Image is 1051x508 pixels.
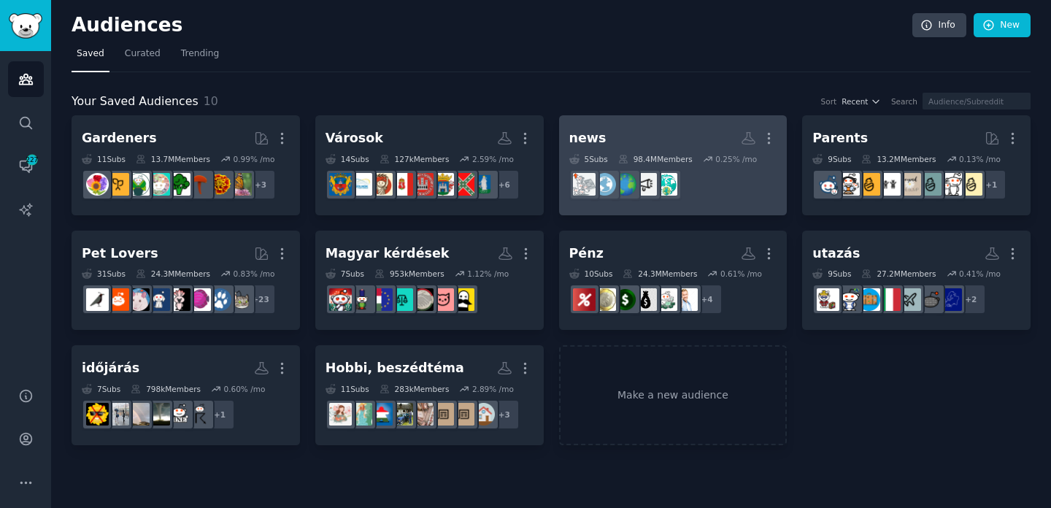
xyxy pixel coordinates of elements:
img: jobshungary [431,403,454,426]
img: AutoNewspaper [919,288,942,311]
input: Audience/Subreddit [923,93,1031,109]
img: hirok [452,173,474,196]
div: 283k Members [380,384,450,394]
div: 0.13 % /mo [959,154,1001,164]
div: Pénz [569,245,604,263]
div: Városok [326,129,383,147]
img: solotravel [837,288,860,311]
div: + 6 [489,169,520,200]
img: INeedMoneyNow [675,288,698,311]
img: parrots [168,288,190,311]
div: Magyar kérdések [326,245,450,263]
div: + 1 [204,399,235,430]
img: csakcsajok [350,403,372,426]
div: 0.99 % /mo [233,154,274,164]
a: Make a new audience [559,345,788,445]
div: 14 Sub s [326,154,369,164]
img: UKPersonalFinance [593,288,616,311]
div: 2.89 % /mo [472,384,514,394]
img: escapehungary [411,288,434,311]
img: lakokozosseg [472,403,495,426]
div: utazás [812,245,860,263]
div: 2.59 % /mo [472,154,514,164]
img: magyar [370,288,393,311]
img: joghungary [390,288,413,311]
img: flowers [86,173,109,196]
img: sopron [411,173,434,196]
img: dogs [209,288,231,311]
img: cats [229,288,252,311]
img: RATS [127,288,150,311]
img: ImaginaryWeather [168,403,190,426]
div: 13.2M Members [861,154,936,164]
div: Pet Lovers [82,245,158,263]
img: nyiregyhaza [329,173,352,196]
img: meteorology [188,403,211,426]
img: MagyarMemek [452,288,474,311]
span: Your Saved Audiences [72,93,199,111]
img: Parenting [960,173,982,196]
img: csakmamik [329,403,352,426]
a: Info [912,13,966,38]
img: rohadtmelegvan [86,403,109,426]
div: 31 Sub s [82,269,126,279]
img: NewParents [858,173,880,196]
img: kiszamolo [573,288,596,311]
img: GummySearch logo [9,13,42,39]
img: budapest [370,173,393,196]
a: Parents9Subs13.2MMembers0.13% /mo+1ParentingdadditSingleParentsbeyondthebumptoddlersNewParentspar... [802,115,1031,215]
img: weather [127,403,150,426]
div: 7 Sub s [326,269,364,279]
div: 10 Sub s [569,269,613,279]
a: időjárás7Subs798kMembers0.60% /mo+1meteorologyImaginaryWeatherWeatherGifsweatherIdojarasrohadtmel... [72,345,300,445]
a: New [974,13,1031,38]
img: Szolnok [350,173,372,196]
div: 11 Sub s [326,384,369,394]
a: Trending [176,42,224,72]
div: 24.3M Members [623,269,697,279]
a: Városok14Subs127kMembers2.59% /mo+6ZalaegerszeghirokszekesfehervarsopronKecskemetbudapestSzolnokn... [315,115,544,215]
span: Curated [125,47,161,61]
div: 24.3M Members [136,269,210,279]
div: + 3 [489,399,520,430]
img: thesidehustle [655,288,677,311]
img: GreeceTravel [858,288,880,311]
div: 798k Members [131,384,201,394]
img: Money [614,288,636,311]
img: SingleParents [919,173,942,196]
img: hungary [350,288,372,311]
img: szekesfehervar [431,173,454,196]
span: 227 [26,155,39,165]
div: + 4 [692,284,723,315]
img: Europetravel [939,288,962,311]
img: WeatherGifs [147,403,170,426]
a: Pet Lovers31Subs24.3MMembers0.83% /mo+23catsdogsAquariumsparrotsdogswithjobsRATSBeardedDragonsbir... [72,231,300,331]
div: 98.4M Members [618,154,693,164]
div: 7 Sub s [82,384,120,394]
img: MoneySavingTips [634,288,657,311]
img: daddit [939,173,962,196]
div: 0.41 % /mo [959,269,1001,279]
a: Hobbi, beszédtéma11Subs283kMembers2.89% /mo+3lakokozossegjobshungaryoffersjobshungaryszepsegtippe... [315,345,544,445]
img: utazaselmenyek [898,288,921,311]
div: Hobbi, beszédtéma [326,359,464,377]
a: utazás9Subs27.2MMembers0.41% /mo+2EuropetravelAutoNewspaperutazaselmenyekItalyTravelGreeceTravels... [802,231,1031,331]
img: Zalaegerszeg [472,173,495,196]
div: + 1 [976,169,1006,200]
div: 11 Sub s [82,154,126,164]
a: news5Subs98.4MMembers0.25% /moPositive_NewsworldnewsGlobalNewsnewsUpliftingNews [559,115,788,215]
button: Recent [842,96,881,107]
img: mycology [188,173,211,196]
img: toddlers [878,173,901,196]
div: Search [891,96,917,107]
img: askhungary [329,288,352,311]
span: Trending [181,47,219,61]
div: 0.25 % /mo [715,154,757,164]
img: CartalkHungary [390,403,413,426]
div: news [569,129,607,147]
img: GlobalNews [614,173,636,196]
img: tarsasjatek [370,403,393,426]
img: Parents [817,173,839,196]
img: jobshungaryoffers [452,403,474,426]
img: whatsthisplant [209,173,231,196]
